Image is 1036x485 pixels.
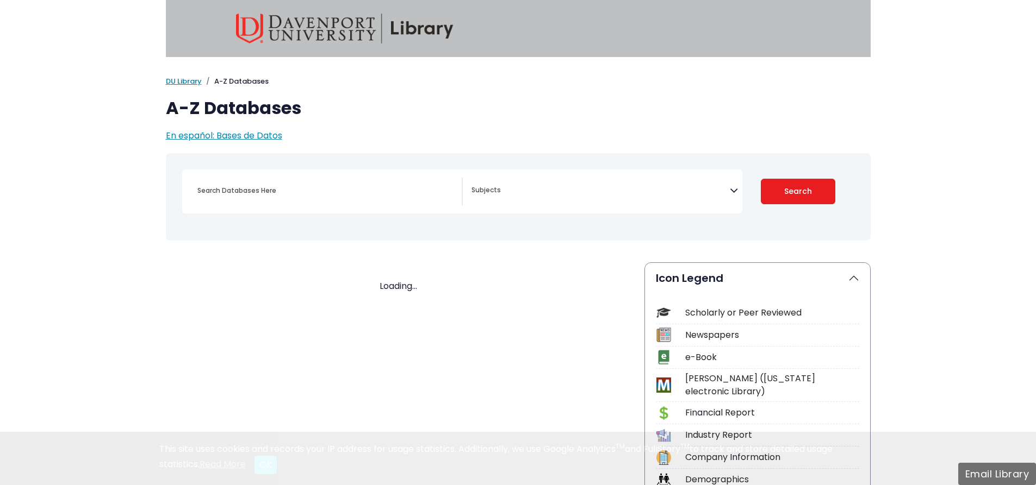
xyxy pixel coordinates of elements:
[656,305,671,320] img: Icon Scholarly or Peer Reviewed
[685,351,859,364] div: e-Book
[472,187,730,196] textarea: Search
[656,428,671,443] img: Icon Industry Report
[166,76,202,86] a: DU Library
[166,280,631,293] div: Loading...
[166,153,871,241] nav: Search filters
[656,377,671,392] img: Icon MeL (Michigan electronic Library)
[685,406,859,419] div: Financial Report
[685,372,859,398] div: [PERSON_NAME] ([US_STATE] electronic Library)
[761,179,835,204] button: Submit for Search Results
[191,182,462,198] input: Search database by title or keyword
[616,442,625,451] sup: TM
[656,406,671,420] img: Icon Financial Report
[200,458,246,470] a: Read More
[656,350,671,364] img: Icon e-Book
[645,263,870,293] button: Icon Legend
[255,456,277,474] button: Close
[236,14,454,43] img: Davenport University Library
[166,76,871,87] nav: breadcrumb
[166,129,282,142] a: En español: Bases de Datos
[166,98,871,118] h1: A-Z Databases
[202,76,269,87] li: A-Z Databases
[685,429,859,442] div: Industry Report
[685,306,859,319] div: Scholarly or Peer Reviewed
[685,329,859,342] div: Newspapers
[680,442,690,451] sup: TM
[159,443,877,474] div: This site uses cookies and records your IP address for usage statistics. Additionally, we use Goo...
[656,327,671,342] img: Icon Newspapers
